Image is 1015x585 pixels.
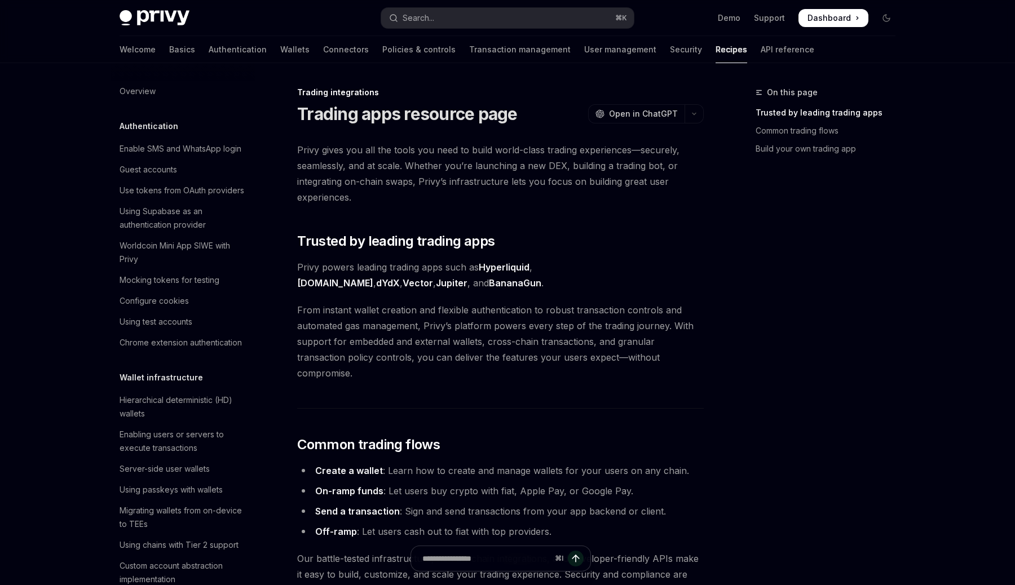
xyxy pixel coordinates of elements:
[756,140,904,158] a: Build your own trading app
[297,142,704,205] span: Privy gives you all the tools you need to build world-class trading experiences—securely, seamles...
[315,526,357,538] a: Off-ramp
[469,36,571,63] a: Transaction management
[403,11,434,25] div: Search...
[588,104,685,123] button: Open in ChatGPT
[877,9,895,27] button: Toggle dark mode
[798,9,868,27] a: Dashboard
[403,277,433,289] a: Vector
[756,122,904,140] a: Common trading flows
[120,10,189,26] img: dark logo
[111,500,255,534] a: Migrating wallets from on-device to TEEs
[297,503,704,519] li: : Sign and send transactions from your app backend or client.
[489,277,541,289] a: BananaGun
[315,506,400,517] a: Send a transaction
[111,424,255,458] a: Enabling users or servers to execute transactions
[716,36,747,63] a: Recipes
[323,36,369,63] a: Connectors
[120,273,219,287] div: Mocking tokens for testing
[209,36,267,63] a: Authentication
[120,294,189,308] div: Configure cookies
[120,462,210,476] div: Server-side user wallets
[436,277,467,289] a: Jupiter
[584,36,656,63] a: User management
[120,538,239,552] div: Using chains with Tier 2 support
[120,504,248,531] div: Migrating wallets from on-device to TEEs
[120,36,156,63] a: Welcome
[376,277,400,289] a: dYdX
[111,236,255,269] a: Worldcoin Mini App SIWE with Privy
[111,201,255,235] a: Using Supabase as an authentication provider
[297,524,704,539] li: : Let users cash out to fiat with top providers.
[120,393,248,420] div: Hierarchical deterministic (HD) wallets
[120,85,156,98] div: Overview
[111,139,255,159] a: Enable SMS and WhatsApp login
[297,302,704,381] span: From instant wallet creation and flexible authentication to robust transaction controls and autom...
[297,436,440,454] span: Common trading flows
[120,483,223,497] div: Using passkeys with wallets
[422,546,550,571] input: Ask a question...
[609,108,678,119] span: Open in ChatGPT
[111,159,255,180] a: Guest accounts
[120,371,203,384] h5: Wallet infrastructure
[111,390,255,424] a: Hierarchical deterministic (HD) wallets
[297,463,704,478] li: : Learn how to create and manage wallets for your users on any chain.
[297,277,373,289] a: [DOMAIN_NAME]
[479,262,529,273] a: Hyperliquid
[120,315,192,329] div: Using test accounts
[297,483,704,499] li: : Let users buy crypto with fiat, Apple Pay, or Google Pay.
[381,8,634,28] button: Open search
[280,36,310,63] a: Wallets
[111,480,255,500] a: Using passkeys with wallets
[297,104,518,124] h1: Trading apps resource page
[111,270,255,290] a: Mocking tokens for testing
[111,535,255,555] a: Using chains with Tier 2 support
[111,291,255,311] a: Configure cookies
[807,12,851,24] span: Dashboard
[120,205,248,232] div: Using Supabase as an authentication provider
[315,465,383,477] a: Create a wallet
[297,87,704,98] div: Trading integrations
[615,14,627,23] span: ⌘ K
[315,485,383,497] a: On-ramp funds
[120,163,177,176] div: Guest accounts
[111,180,255,201] a: Use tokens from OAuth providers
[568,551,584,566] button: Send message
[670,36,702,63] a: Security
[767,86,818,99] span: On this page
[718,12,740,24] a: Demo
[120,142,241,156] div: Enable SMS and WhatsApp login
[120,184,244,197] div: Use tokens from OAuth providers
[756,104,904,122] a: Trusted by leading trading apps
[761,36,814,63] a: API reference
[297,232,495,250] span: Trusted by leading trading apps
[169,36,195,63] a: Basics
[120,428,248,455] div: Enabling users or servers to execute transactions
[754,12,785,24] a: Support
[382,36,456,63] a: Policies & controls
[297,259,704,291] span: Privy powers leading trading apps such as , , , , , and .
[111,459,255,479] a: Server-side user wallets
[111,333,255,353] a: Chrome extension authentication
[120,239,248,266] div: Worldcoin Mini App SIWE with Privy
[120,119,178,133] h5: Authentication
[111,312,255,332] a: Using test accounts
[120,336,242,349] div: Chrome extension authentication
[111,81,255,101] a: Overview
